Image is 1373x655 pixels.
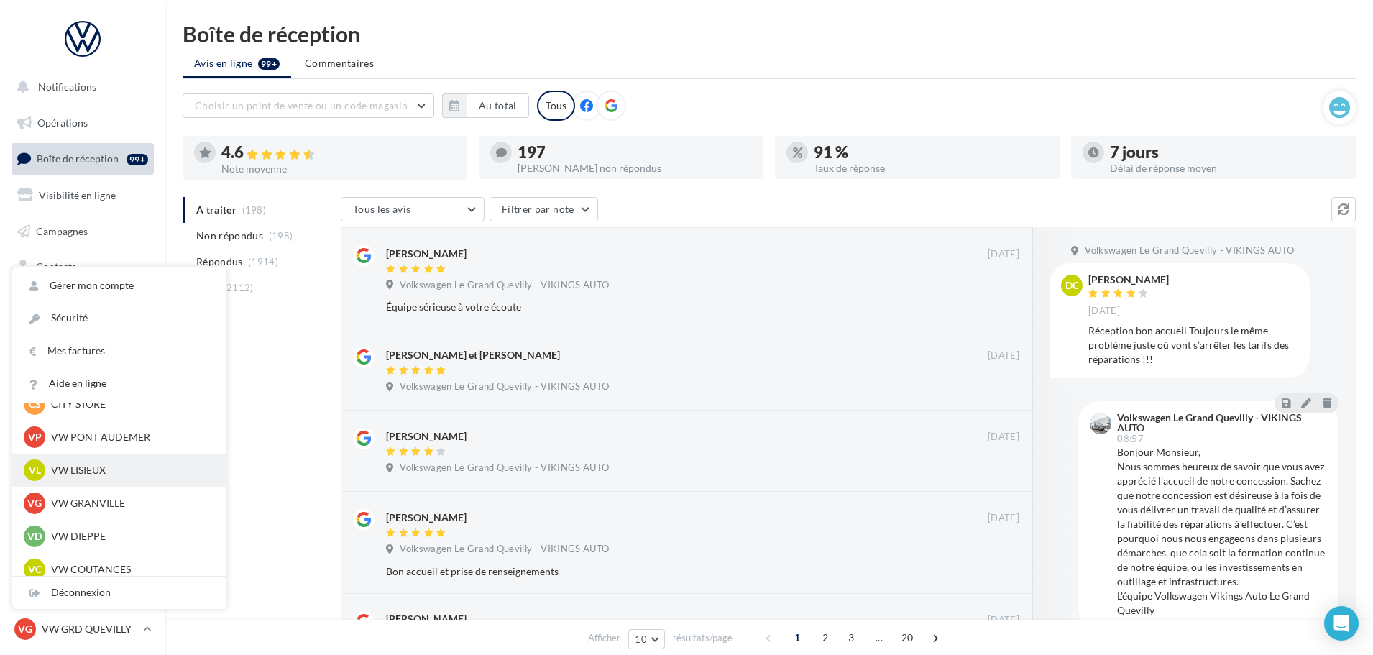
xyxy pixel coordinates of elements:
span: VG [27,496,42,510]
span: 10 [635,633,647,645]
p: VW GRD QUEVILLY [42,622,137,636]
span: ... [868,626,891,649]
button: Au total [442,93,529,118]
span: VD [27,529,42,544]
div: [PERSON_NAME] non répondus [518,163,752,173]
a: VG VW GRD QUEVILLY [12,615,154,643]
a: Opérations [9,108,157,138]
a: Campagnes [9,216,157,247]
p: VW COUTANCES [51,562,209,577]
span: Boîte de réception [37,152,119,165]
span: (1914) [248,256,278,267]
span: Commentaires [305,56,374,70]
span: Contacts [36,260,76,272]
a: Médiathèque [9,288,157,318]
button: Tous les avis [341,197,485,221]
span: 20 [896,626,919,649]
p: VW GRANVILLE [51,496,209,510]
a: Calendrier [9,324,157,354]
span: 2 [814,626,837,649]
div: 99+ [127,154,148,165]
span: [DATE] [988,614,1019,627]
div: 91 % [814,145,1048,160]
span: Volkswagen Le Grand Quevilly - VIKINGS AUTO [400,279,609,292]
div: Équipe sérieuse à votre écoute [386,300,926,314]
span: VP [28,430,42,444]
div: [PERSON_NAME] [386,510,467,525]
span: CS [29,397,41,411]
a: Mes factures [12,335,226,367]
span: 3 [840,626,863,649]
div: 197 [518,145,752,160]
button: Notifications [9,72,151,102]
div: Réception bon accueil Toujours le même problème juste où vont s’arrêter les tarifs des réparation... [1088,324,1298,367]
span: [DATE] [1088,305,1120,318]
span: VL [29,463,41,477]
div: Déconnexion [12,577,226,609]
div: 4.6 [221,145,456,161]
span: Volkswagen Le Grand Quevilly - VIKINGS AUTO [400,543,609,556]
button: Filtrer par note [490,197,598,221]
span: [DATE] [988,248,1019,261]
span: Notifications [38,81,96,93]
span: Afficher [588,631,620,645]
span: Tous les avis [353,203,411,215]
span: Visibilité en ligne [39,189,116,201]
div: Volkswagen Le Grand Quevilly - VIKINGS AUTO [1117,413,1324,433]
span: VC [28,562,42,577]
a: Gérer mon compte [12,270,226,302]
span: résultats/page [673,631,733,645]
span: Opérations [37,116,88,129]
span: Volkswagen Le Grand Quevilly - VIKINGS AUTO [400,380,609,393]
div: [PERSON_NAME] [386,247,467,261]
div: [PERSON_NAME] et [PERSON_NAME] [386,348,560,362]
span: VG [18,622,32,636]
a: Sécurité [12,302,226,334]
div: Boîte de réception [183,23,1356,45]
button: Au total [467,93,529,118]
div: [PERSON_NAME] [386,429,467,444]
a: Aide en ligne [12,367,226,400]
span: Volkswagen Le Grand Quevilly - VIKINGS AUTO [400,462,609,475]
span: Volkswagen Le Grand Quevilly - VIKINGS AUTO [1085,244,1294,257]
span: Répondus [196,255,243,269]
div: Bon accueil et prise de renseignements [386,564,926,579]
span: [DATE] [988,349,1019,362]
button: 10 [628,629,665,649]
div: Bonjour Monsieur, Nous sommes heureux de savoir que vous avez apprécié l'accueil de notre concess... [1117,445,1327,618]
span: 08:57 [1117,434,1144,444]
div: Tous [537,91,575,121]
div: Délai de réponse moyen [1110,163,1344,173]
a: Campagnes DataOnDemand [9,407,157,449]
div: Note moyenne [221,164,456,174]
div: Taux de réponse [814,163,1048,173]
div: Open Intercom Messenger [1324,606,1359,641]
a: Visibilité en ligne [9,180,157,211]
span: (2112) [224,282,254,293]
p: VW LISIEUX [51,463,209,477]
span: Campagnes [36,224,88,237]
a: Boîte de réception99+ [9,143,157,174]
p: VW PONT AUDEMER [51,430,209,444]
span: DC [1065,278,1079,293]
p: CITY STORE [51,397,209,411]
span: [DATE] [988,431,1019,444]
span: Choisir un point de vente ou un code magasin [195,99,408,111]
span: [DATE] [988,512,1019,525]
span: 1 [786,626,809,649]
button: Choisir un point de vente ou un code magasin [183,93,434,118]
div: 7 jours [1110,145,1344,160]
span: Non répondus [196,229,263,243]
div: [PERSON_NAME] [386,612,467,626]
p: VW DIEPPE [51,529,209,544]
span: (198) [269,230,293,242]
a: Contacts [9,252,157,282]
a: PLV et print personnalisable [9,359,157,401]
div: [PERSON_NAME] [1088,275,1169,285]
